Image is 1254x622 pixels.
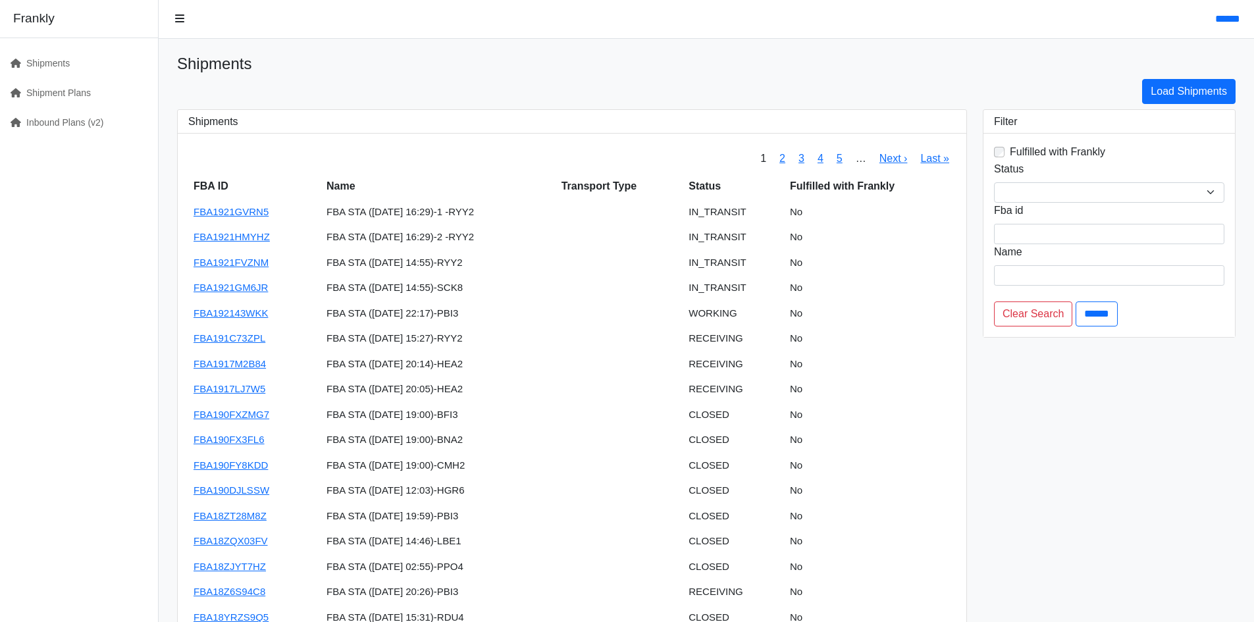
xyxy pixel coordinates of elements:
td: FBA STA ([DATE] 20:26)-PBI3 [321,579,556,605]
span: … [849,144,873,173]
th: Status [683,173,785,199]
td: FBA STA ([DATE] 12:03)-HGR6 [321,478,556,504]
h3: Filter [994,115,1224,128]
td: FBA STA ([DATE] 16:29)-2 -RYY2 [321,224,556,250]
td: FBA STA ([DATE] 19:00)-BFI3 [321,402,556,428]
td: No [785,250,956,276]
td: FBA STA ([DATE] 19:59)-PBI3 [321,504,556,529]
td: CLOSED [683,554,785,580]
td: No [785,427,956,453]
a: FBA1921GVRN5 [194,206,269,217]
a: FBA18ZJYT7HZ [194,561,266,572]
a: FBA190DJLSSW [194,484,269,496]
td: No [785,478,956,504]
a: Last » [920,153,949,164]
a: FBA1917M2B84 [194,358,266,369]
td: FBA STA ([DATE] 02:55)-PPO4 [321,554,556,580]
a: 2 [779,153,785,164]
td: RECEIVING [683,376,785,402]
td: No [785,351,956,377]
td: RECEIVING [683,351,785,377]
td: No [785,579,956,605]
label: Fulfilled with Frankly [1010,144,1105,160]
td: CLOSED [683,478,785,504]
nav: pager [754,144,956,173]
td: FBA STA ([DATE] 14:55)-SCK8 [321,275,556,301]
th: Fulfilled with Frankly [785,173,956,199]
a: FBA18Z6S94C8 [194,586,265,597]
td: No [785,224,956,250]
td: No [785,402,956,428]
td: FBA STA ([DATE] 20:14)-HEA2 [321,351,556,377]
td: IN_TRANSIT [683,199,785,225]
a: FBA1921HMYHZ [194,231,270,242]
td: CLOSED [683,427,785,453]
td: IN_TRANSIT [683,224,785,250]
a: Clear Search [994,301,1072,326]
td: FBA STA ([DATE] 14:55)-RYY2 [321,250,556,276]
td: RECEIVING [683,579,785,605]
a: 5 [837,153,843,164]
td: FBA STA ([DATE] 19:00)-CMH2 [321,453,556,479]
td: No [785,326,956,351]
td: No [785,529,956,554]
a: FBA190FX3FL6 [194,434,265,445]
span: 1 [754,144,773,173]
td: CLOSED [683,504,785,529]
label: Status [994,161,1024,177]
a: FBA18ZQX03FV [194,535,268,546]
a: FBA190FXZMG7 [194,409,269,420]
td: FBA STA ([DATE] 20:05)-HEA2 [321,376,556,402]
td: No [785,554,956,580]
a: FBA192143WKK [194,307,268,319]
td: No [785,453,956,479]
a: FBA191C73ZPL [194,332,265,344]
a: FBA190FY8KDD [194,459,268,471]
td: WORKING [683,301,785,326]
td: FBA STA ([DATE] 19:00)-BNA2 [321,427,556,453]
td: FBA STA ([DATE] 14:46)-LBE1 [321,529,556,554]
td: FBA STA ([DATE] 16:29)-1 -RYY2 [321,199,556,225]
a: FBA1921FVZNM [194,257,269,268]
td: IN_TRANSIT [683,250,785,276]
td: No [785,301,956,326]
a: FBA18ZT28M8Z [194,510,267,521]
a: FBA1917LJ7W5 [194,383,265,394]
a: Next › [879,153,908,164]
td: FBA STA ([DATE] 15:27)-RYY2 [321,326,556,351]
a: 3 [798,153,804,164]
td: RECEIVING [683,326,785,351]
td: IN_TRANSIT [683,275,785,301]
th: FBA ID [188,173,321,199]
td: CLOSED [683,529,785,554]
label: Fba id [994,203,1023,219]
h3: Shipments [188,115,956,128]
td: No [785,275,956,301]
th: Transport Type [556,173,684,199]
td: No [785,199,956,225]
a: 4 [818,153,823,164]
label: Name [994,244,1022,260]
a: Load Shipments [1142,79,1236,104]
a: FBA1921GM6JR [194,282,268,293]
td: No [785,504,956,529]
td: CLOSED [683,453,785,479]
th: Name [321,173,556,199]
td: No [785,376,956,402]
td: CLOSED [683,402,785,428]
td: FBA STA ([DATE] 22:17)-PBI3 [321,301,556,326]
h1: Shipments [177,55,1236,74]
